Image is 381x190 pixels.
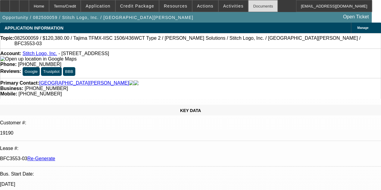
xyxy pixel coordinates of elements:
[164,4,187,8] span: Resources
[27,156,55,161] a: Re-Generate
[223,4,244,8] span: Activities
[86,4,110,8] span: Application
[23,67,40,76] button: Google
[0,56,77,62] img: Open up location in Google Maps
[0,91,17,96] strong: Mobile:
[341,12,371,22] a: Open Ticket
[159,0,192,12] button: Resources
[14,36,381,46] span: 082500059 / $120,380.00 / Tajima TFMX-IISC 1506/436WCT Type 2 / [PERSON_NAME] Solutions / Stitch ...
[0,86,23,91] strong: Business:
[180,108,201,113] span: KEY DATA
[23,51,57,56] a: Stitch Logo, Inc.
[0,56,77,61] a: View Google Maps
[129,80,134,86] img: facebook-icon.png
[120,4,154,8] span: Credit Package
[0,36,14,46] strong: Topic:
[0,62,17,67] strong: Phone:
[134,80,139,86] img: linkedin-icon.png
[63,67,75,76] button: BBB
[25,86,68,91] span: [PHONE_NUMBER]
[0,80,39,86] strong: Primary Contact:
[81,0,115,12] button: Application
[18,62,61,67] span: [PHONE_NUMBER]
[219,0,248,12] button: Activities
[2,15,193,20] span: Opportunity / 082500059 / Stitch Logo, Inc. / [GEOGRAPHIC_DATA][PERSON_NAME]
[197,4,214,8] span: Actions
[192,0,218,12] button: Actions
[0,69,21,74] strong: Reviews:
[39,80,129,86] a: [GEOGRAPHIC_DATA][PERSON_NAME]
[41,67,61,76] button: Trustpilot
[0,51,21,56] strong: Account:
[357,26,368,30] span: Manage
[5,26,63,30] span: APPLICATION INFORMATION
[58,51,109,56] span: - [STREET_ADDRESS]
[18,91,62,96] span: [PHONE_NUMBER]
[116,0,159,12] button: Credit Package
